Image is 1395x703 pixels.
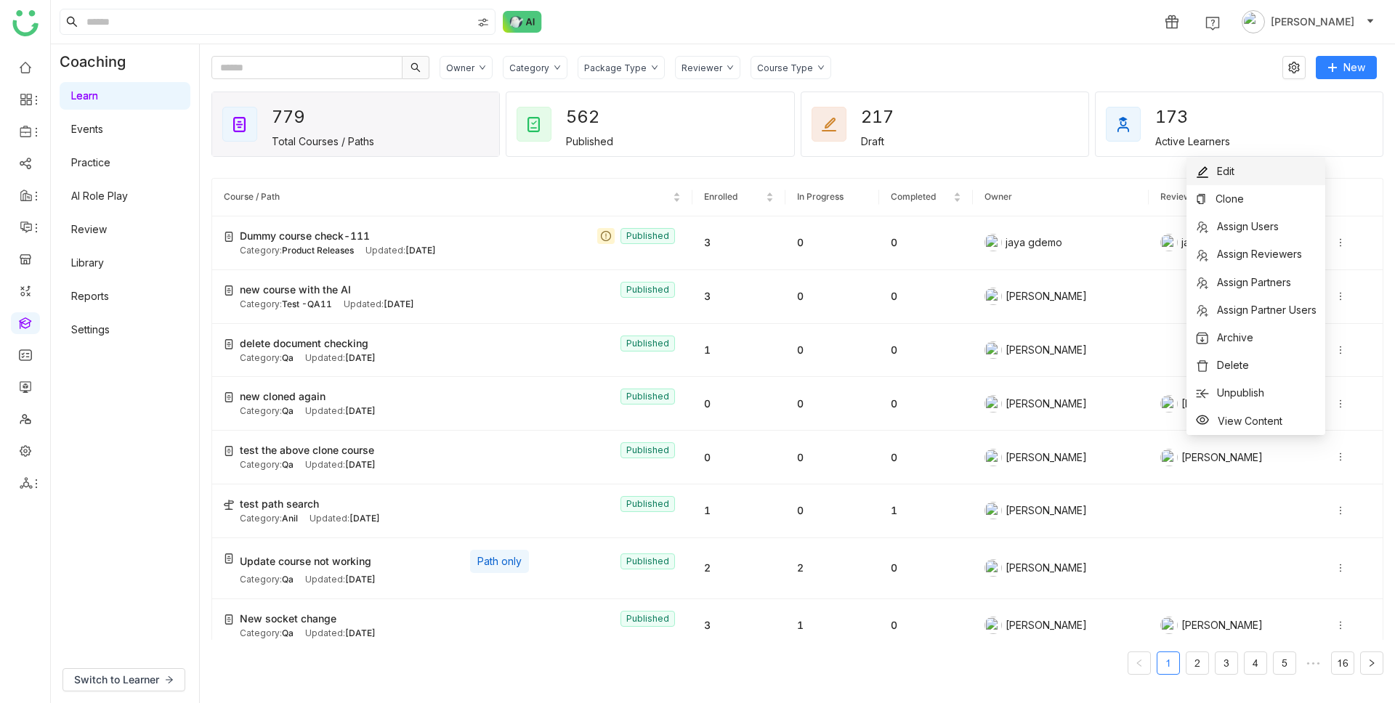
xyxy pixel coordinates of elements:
[861,102,913,132] div: 217
[1160,617,1178,634] img: 684a9aedde261c4b36a3ced9
[620,611,675,627] nz-tag: Published
[879,324,973,378] td: 0
[282,405,294,416] span: Qa
[1245,652,1266,674] a: 4
[345,352,376,363] span: [DATE]
[1155,135,1230,147] div: Active Learners
[71,256,104,269] a: Library
[240,512,298,526] div: Category:
[984,234,1137,251] div: jaya gdemo
[1217,276,1291,288] span: Assign Partners
[1217,331,1253,344] span: Archive
[692,324,786,378] td: 1
[305,573,376,587] div: Updated:
[224,553,234,564] img: create-new-course.svg
[984,234,1002,251] img: 68505838512bef77ea22beca
[1155,102,1208,132] div: 173
[620,496,675,512] nz-tag: Published
[224,446,234,456] img: create-new-course.svg
[240,627,294,641] div: Category:
[384,298,414,309] span: [DATE]
[984,502,1002,519] img: 684a9b22de261c4b36a3d00f
[405,245,436,256] span: [DATE]
[305,627,376,641] div: Updated:
[1195,220,1210,235] img: usergroupadd.svg
[224,285,234,296] img: create-new-course.svg
[1332,652,1354,674] a: 16
[1195,248,1210,263] img: usergroupadd.svg
[71,156,110,168] a: Practice
[71,223,107,235] a: Review
[345,405,376,416] span: [DATE]
[282,298,332,309] span: Test -QA11
[1218,415,1282,427] span: View Content
[1160,234,1178,251] img: 68505838512bef77ea22beca
[1128,651,1151,675] li: Previous Page
[1244,651,1267,675] li: 4
[344,298,414,312] div: Updated:
[345,459,376,470] span: [DATE]
[984,449,1002,466] img: 684a9b22de261c4b36a3d00f
[282,574,294,585] span: Qa
[240,244,354,258] div: Category:
[785,484,879,538] td: 0
[1195,165,1210,179] img: edit.svg
[62,668,185,691] button: Switch to Learner
[692,599,786,653] td: 3
[757,62,813,73] div: Course Type
[1216,192,1244,205] span: Clone
[566,102,618,132] div: 562
[984,288,1002,305] img: 684a9b22de261c4b36a3d00f
[692,484,786,538] td: 1
[984,191,1012,202] span: Owner
[282,627,294,638] span: Qa
[1195,359,1210,373] img: delete.svg
[1160,395,1313,413] div: [PERSON_NAME]
[1115,115,1132,133] img: active_learners.svg
[1274,652,1295,674] a: 5
[1302,651,1325,675] li: Next 5 Pages
[704,191,737,202] span: Enrolled
[984,559,1002,577] img: 684a9aedde261c4b36a3ced9
[1160,395,1178,413] img: 684a9b22de261c4b36a3d00f
[282,245,354,256] span: Product Releases
[820,115,838,133] img: draft_courses.svg
[305,405,376,418] div: Updated:
[1360,651,1383,675] li: Next Page
[231,115,248,133] img: total_courses.svg
[620,282,675,298] nz-tag: Published
[1217,165,1234,177] span: Edit
[785,377,879,431] td: 0
[1160,449,1313,466] div: [PERSON_NAME]
[240,405,294,418] div: Category:
[240,611,336,627] span: New socket change
[1242,10,1265,33] img: avatar
[477,17,489,28] img: search-type.svg
[71,123,103,135] a: Events
[1160,191,1204,202] span: Reviewers
[1239,10,1378,33] button: [PERSON_NAME]
[240,282,351,298] span: new course with the AI
[240,228,370,244] span: Dummy course check-111
[446,62,474,73] div: Owner
[692,270,786,324] td: 3
[879,484,973,538] td: 1
[305,351,376,365] div: Updated:
[620,228,675,244] nz-tag: Published
[785,270,879,324] td: 0
[1195,276,1210,290] img: usergroupadd.svg
[1195,386,1210,401] img: unpublish.svg
[984,395,1137,413] div: [PERSON_NAME]
[74,672,159,688] span: Switch to Learner
[879,599,973,653] td: 0
[1195,331,1210,346] img: archive.svg
[1343,60,1365,76] span: New
[224,191,280,202] span: Course / Path
[272,102,324,132] div: 779
[692,216,786,270] td: 3
[785,324,879,378] td: 0
[984,449,1137,466] div: [PERSON_NAME]
[785,538,879,599] td: 2
[984,617,1137,634] div: [PERSON_NAME]
[1160,449,1178,466] img: 684a9b22de261c4b36a3d00f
